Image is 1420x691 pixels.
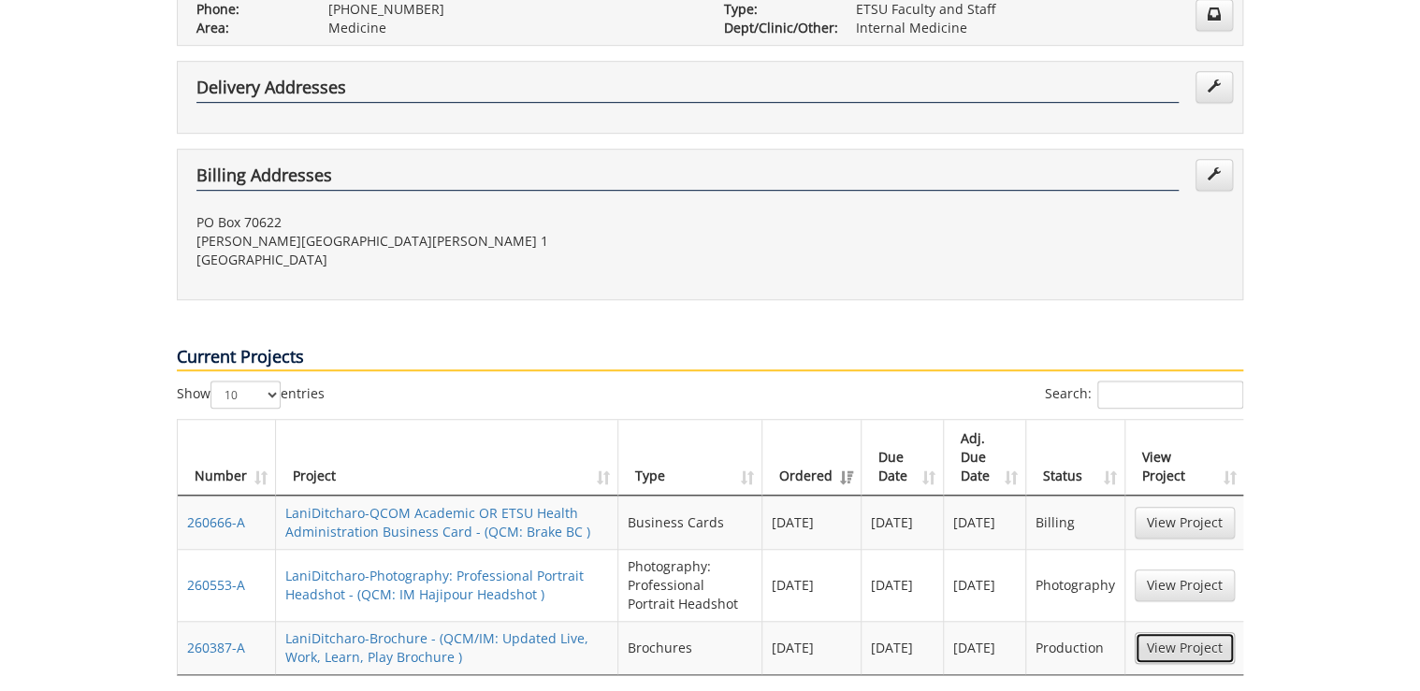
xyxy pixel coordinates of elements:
[1135,569,1235,601] a: View Project
[724,19,828,37] p: Dept/Clinic/Other:
[856,19,1224,37] p: Internal Medicine
[862,496,944,549] td: [DATE]
[762,496,862,549] td: [DATE]
[1125,420,1244,496] th: View Project: activate to sort column ascending
[862,420,944,496] th: Due Date: activate to sort column ascending
[618,549,762,621] td: Photography: Professional Portrait Headshot
[944,420,1026,496] th: Adj. Due Date: activate to sort column ascending
[762,549,862,621] td: [DATE]
[177,381,325,409] label: Show entries
[285,567,584,603] a: LaniDitcharo-Photography: Professional Portrait Headshot - (QCM: IM Hajipour Headshot )
[177,345,1243,371] p: Current Projects
[1026,549,1125,621] td: Photography
[178,420,276,496] th: Number: activate to sort column ascending
[762,621,862,674] td: [DATE]
[196,79,1179,103] h4: Delivery Addresses
[1195,71,1233,103] a: Edit Addresses
[618,621,762,674] td: Brochures
[762,420,862,496] th: Ordered: activate to sort column ascending
[944,621,1026,674] td: [DATE]
[862,549,944,621] td: [DATE]
[196,166,1179,191] h4: Billing Addresses
[1195,159,1233,191] a: Edit Addresses
[187,513,245,531] a: 260666-A
[1026,496,1125,549] td: Billing
[196,251,696,269] p: [GEOGRAPHIC_DATA]
[1045,381,1243,409] label: Search:
[187,639,245,656] a: 260387-A
[210,381,281,409] select: Showentries
[1097,381,1243,409] input: Search:
[618,496,762,549] td: Business Cards
[944,549,1026,621] td: [DATE]
[187,576,245,594] a: 260553-A
[196,232,696,251] p: [PERSON_NAME][GEOGRAPHIC_DATA][PERSON_NAME] 1
[276,420,618,496] th: Project: activate to sort column ascending
[1026,420,1125,496] th: Status: activate to sort column ascending
[1026,621,1125,674] td: Production
[862,621,944,674] td: [DATE]
[618,420,762,496] th: Type: activate to sort column ascending
[285,629,588,666] a: LaniDitcharo-Brochure - (QCM/IM: Updated Live, Work, Learn, Play Brochure )
[196,213,696,232] p: PO Box 70622
[944,496,1026,549] td: [DATE]
[1135,632,1235,664] a: View Project
[1135,507,1235,539] a: View Project
[285,504,590,540] a: LaniDitcharo-QCOM Academic OR ETSU Health Administration Business Card - (QCM: Brake BC )
[196,19,300,37] p: Area:
[328,19,696,37] p: Medicine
